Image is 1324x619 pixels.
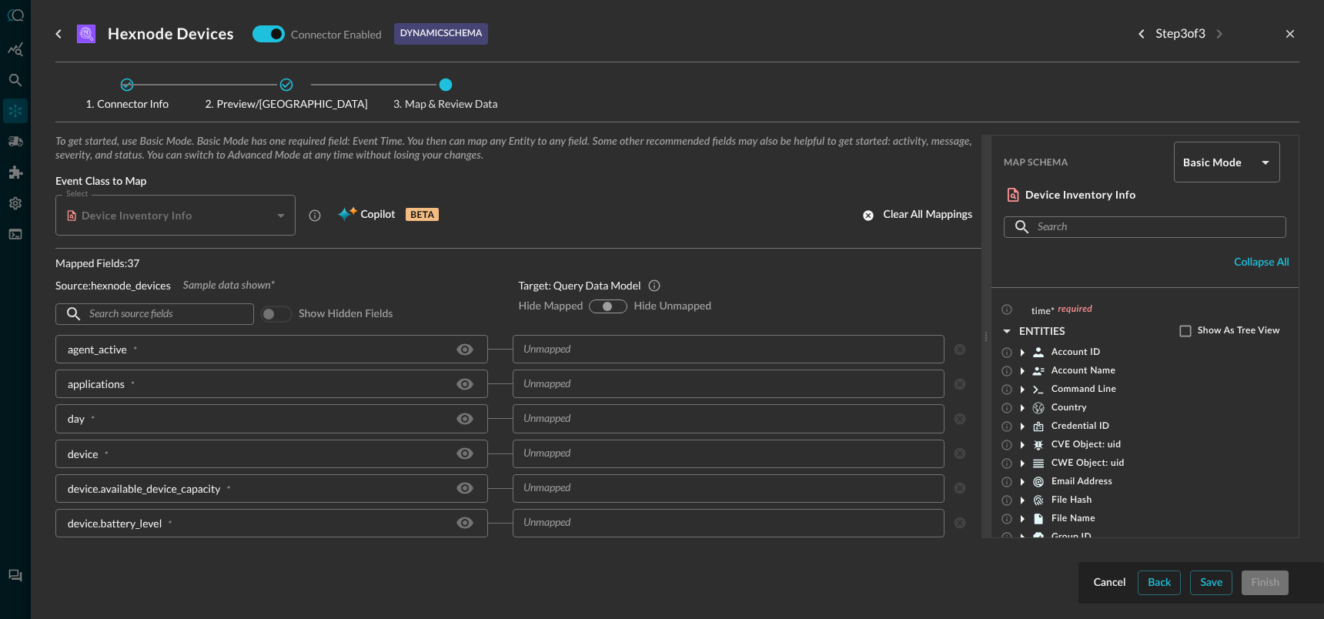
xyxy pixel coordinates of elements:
input: Unmapped [517,409,915,428]
button: Clear all mappings [853,203,981,228]
button: Cancel [1091,570,1129,595]
button: ENTITIES [998,319,1075,343]
h5: Basic Mode [1183,155,1255,170]
div: device.available_device_capacity [68,480,220,497]
span: Account Name [1052,365,1115,377]
span: time* [1031,307,1055,316]
span: Sample data shown* [183,279,275,293]
p: BETA [406,208,439,221]
h5: Device Inventory Info [82,208,192,223]
button: Hide/Show source field [453,476,477,500]
span: Country [1052,402,1087,414]
p: Source: hexnode_devices [55,277,171,293]
button: Collapse all [1225,250,1299,275]
span: Map & Review Data [380,99,511,109]
div: applications [68,376,125,392]
h5: Device Inventory Info [1025,187,1136,202]
span: Show As Tree View [1198,325,1280,337]
div: agent_active [68,341,127,357]
span: Hide Mapped [519,299,583,313]
button: Hide/Show source field [453,372,477,396]
p: Mapped Fields: 37 [55,255,494,271]
p: Connector Enabled [291,26,382,42]
svg: Query’s Data Model (QDM) is based on the Open Cybersecurity Schema Framework (OCSF). QDM aims to ... [647,279,661,293]
span: To get started, use Basic Mode. Basic Mode has one required field: Event Time. You then can map a... [55,135,981,162]
button: Hide/Show source field [453,337,477,362]
input: Unmapped [517,340,915,359]
p: Target: Query Data Model [519,277,641,293]
input: Unmapped [517,374,915,393]
div: day [68,410,85,427]
span: Map Schema [1004,157,1168,168]
span: CWE Object: uid [1052,457,1125,470]
span: File Hash [1052,494,1092,507]
h3: Hexnode Devices [108,25,234,43]
span: Show hidden fields [299,307,393,321]
button: Save [1190,570,1232,595]
span: Connector Info [62,99,192,109]
p: Step 3 of 3 [1155,25,1205,43]
span: Hide Unmapped [634,299,711,313]
svg: Amazon Athena (for Amazon S3) [77,25,95,43]
button: close-drawer [1281,25,1299,43]
p: dynamic schema [400,27,482,41]
button: CopilotBETA [328,203,448,228]
div: show-all [589,299,627,313]
span: Account ID [1052,346,1101,359]
input: Search source fields [89,300,219,329]
button: Hide/Show source field [453,510,477,535]
span: File Name [1052,513,1095,525]
input: Unmapped [517,514,915,533]
span: Preview/[GEOGRAPHIC_DATA] [205,99,367,109]
label: Select [66,188,88,200]
span: Copilot [360,206,395,225]
div: device [68,446,99,462]
span: Email Address [1052,476,1112,488]
button: Hide/Show source field [453,441,477,466]
span: Credential ID [1052,420,1109,433]
span: Command Line [1052,383,1116,396]
button: Back [1138,570,1181,595]
div: device.battery_level [68,515,162,531]
input: Search [1038,213,1251,242]
span: Group ID [1052,531,1092,544]
button: go back [46,22,71,46]
svg: Device Inventory Info events report device inventory data that is either logged or proactively co... [308,209,322,223]
button: Previous step [1129,22,1154,46]
button: Hide/Show source field [453,407,477,431]
span: CVE Object: uid [1052,439,1121,451]
input: Unmapped [517,444,915,463]
span: Event Class to Map [55,175,981,189]
input: Unmapped [517,479,915,498]
span: required [1058,303,1093,316]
